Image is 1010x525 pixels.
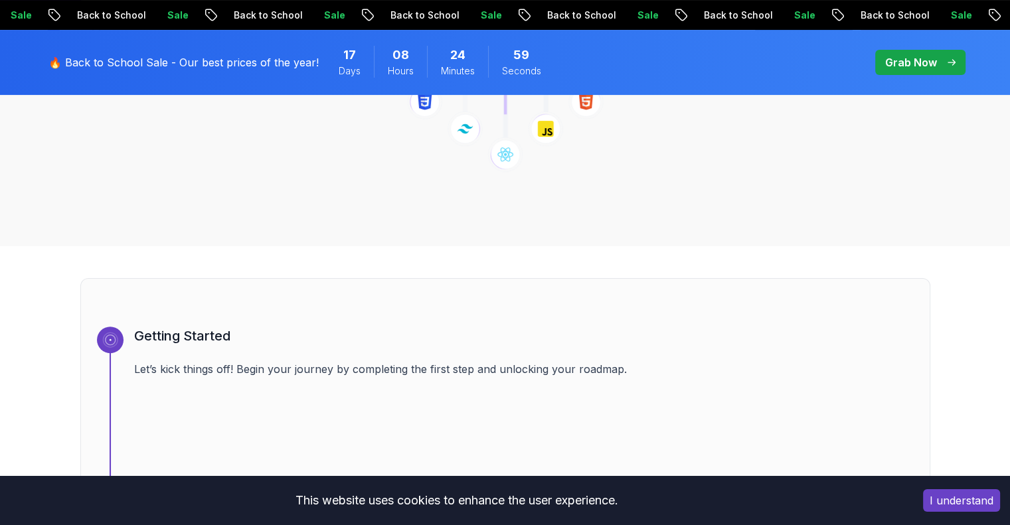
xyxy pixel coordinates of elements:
button: Accept cookies [923,489,1000,512]
span: Days [339,64,361,78]
span: 8 Hours [392,46,409,64]
p: Sale [42,9,85,22]
h3: Getting Started [134,327,914,345]
p: Back to School [579,9,669,22]
div: This website uses cookies to enhance the user experience. [10,486,903,515]
p: Sale [356,9,398,22]
p: Grab Now [885,54,937,70]
p: Sale [199,9,242,22]
p: Sale [669,9,712,22]
p: Back to School [109,9,199,22]
p: 🔥 Back to School Sale - Our best prices of the year! [48,54,319,70]
p: Let’s kick things off! Begin your journey by completing the first step and unlocking your roadmap. [134,361,914,377]
span: Hours [388,64,414,78]
span: 17 Days [343,46,356,64]
span: Seconds [502,64,541,78]
p: Sale [826,9,869,22]
span: 59 Seconds [513,46,529,64]
p: Back to School [266,9,356,22]
p: Back to School [892,9,983,22]
p: Back to School [422,9,513,22]
p: Sale [513,9,555,22]
span: 24 Minutes [450,46,465,64]
p: Back to School [736,9,826,22]
span: Minutes [441,64,475,78]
